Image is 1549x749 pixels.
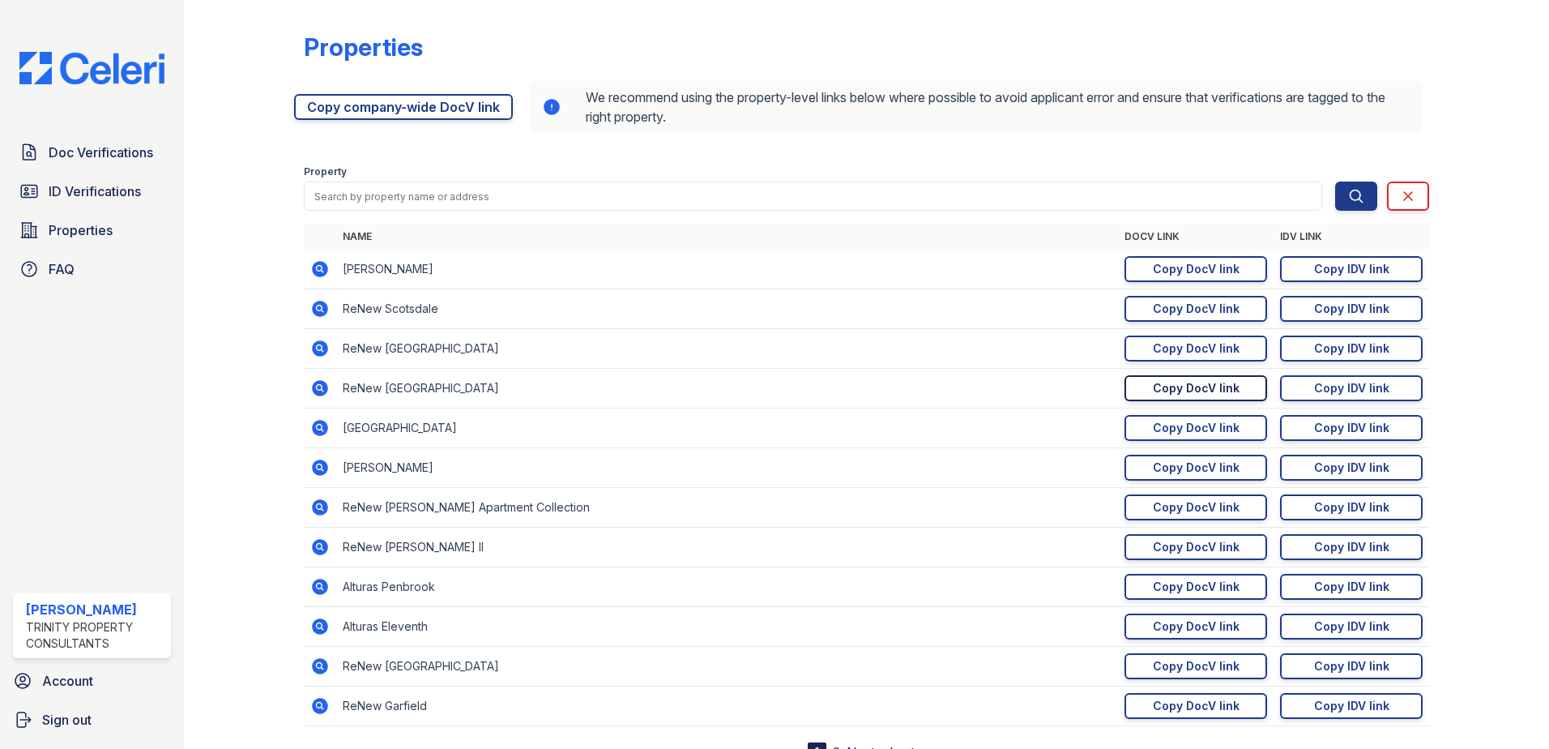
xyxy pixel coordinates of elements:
[26,619,164,652] div: Trinity Property Consultants
[1280,574,1423,600] a: Copy IDV link
[304,32,423,62] div: Properties
[336,528,1118,567] td: ReNew [PERSON_NAME] II
[1314,340,1389,357] div: Copy IDV link
[13,175,171,208] a: ID Verifications
[1280,455,1423,481] a: Copy IDV link
[1124,415,1267,441] a: Copy DocV link
[336,448,1118,488] td: [PERSON_NAME]
[336,250,1118,289] td: [PERSON_NAME]
[49,220,113,240] span: Properties
[49,259,75,279] span: FAQ
[1153,261,1240,277] div: Copy DocV link
[1280,614,1423,640] a: Copy IDV link
[1153,658,1240,674] div: Copy DocV link
[1124,534,1267,560] a: Copy DocV link
[42,710,92,730] span: Sign out
[1314,539,1389,555] div: Copy IDV link
[1314,420,1389,436] div: Copy IDV link
[1314,301,1389,317] div: Copy IDV link
[1280,415,1423,441] a: Copy IDV link
[1124,614,1267,640] a: Copy DocV link
[1153,420,1240,436] div: Copy DocV link
[1118,224,1274,250] th: DocV Link
[1153,539,1240,555] div: Copy DocV link
[336,488,1118,528] td: ReNew [PERSON_NAME] Apartment Collection
[26,600,164,619] div: [PERSON_NAME]
[336,224,1118,250] th: Name
[1314,658,1389,674] div: Copy IDV link
[1280,375,1423,401] a: Copy IDV link
[1153,618,1240,635] div: Copy DocV link
[1314,499,1389,516] div: Copy IDV link
[1280,693,1423,719] a: Copy IDV link
[1280,494,1423,520] a: Copy IDV link
[49,143,153,162] span: Doc Verifications
[1314,460,1389,476] div: Copy IDV link
[1280,336,1423,362] a: Copy IDV link
[336,369,1118,409] td: ReNew [GEOGRAPHIC_DATA]
[1124,375,1267,401] a: Copy DocV link
[13,136,171,169] a: Doc Verifications
[1153,460,1240,476] div: Copy DocV link
[6,665,177,697] a: Account
[1153,301,1240,317] div: Copy DocV link
[336,289,1118,329] td: ReNew Scotsdale
[1314,618,1389,635] div: Copy IDV link
[1314,698,1389,714] div: Copy IDV link
[1280,653,1423,679] a: Copy IDV link
[1124,574,1267,600] a: Copy DocV link
[1153,499,1240,516] div: Copy DocV link
[304,165,347,178] label: Property
[1153,579,1240,595] div: Copy DocV link
[336,329,1118,369] td: ReNew [GEOGRAPHIC_DATA]
[304,182,1322,211] input: Search by property name or address
[42,671,93,691] span: Account
[1124,494,1267,520] a: Copy DocV link
[6,704,177,736] a: Sign out
[1280,296,1423,322] a: Copy IDV link
[1124,653,1267,679] a: Copy DocV link
[1124,336,1267,362] a: Copy DocV link
[1314,261,1389,277] div: Copy IDV link
[1153,380,1240,396] div: Copy DocV link
[49,182,141,201] span: ID Verifications
[336,607,1118,647] td: Alturas Eleventh
[1124,693,1267,719] a: Copy DocV link
[13,214,171,246] a: Properties
[6,52,177,84] img: CE_Logo_Blue-a8612792a0a2168367f1c8372b55b34899dd931a85d93a1a3d3e32e68fde9ad4.png
[1124,455,1267,481] a: Copy DocV link
[1280,256,1423,282] a: Copy IDV link
[336,409,1118,448] td: [GEOGRAPHIC_DATA]
[1124,256,1267,282] a: Copy DocV link
[1314,579,1389,595] div: Copy IDV link
[13,253,171,285] a: FAQ
[1153,698,1240,714] div: Copy DocV link
[336,647,1118,687] td: ReNew [GEOGRAPHIC_DATA]
[294,94,513,120] a: Copy company-wide DocV link
[1124,296,1267,322] a: Copy DocV link
[529,81,1423,133] div: We recommend using the property-level links below where possible to avoid applicant error and ens...
[336,687,1118,726] td: ReNew Garfield
[1153,340,1240,357] div: Copy DocV link
[1274,224,1429,250] th: IDV Link
[1314,380,1389,396] div: Copy IDV link
[1280,534,1423,560] a: Copy IDV link
[336,567,1118,607] td: Alturas Penbrook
